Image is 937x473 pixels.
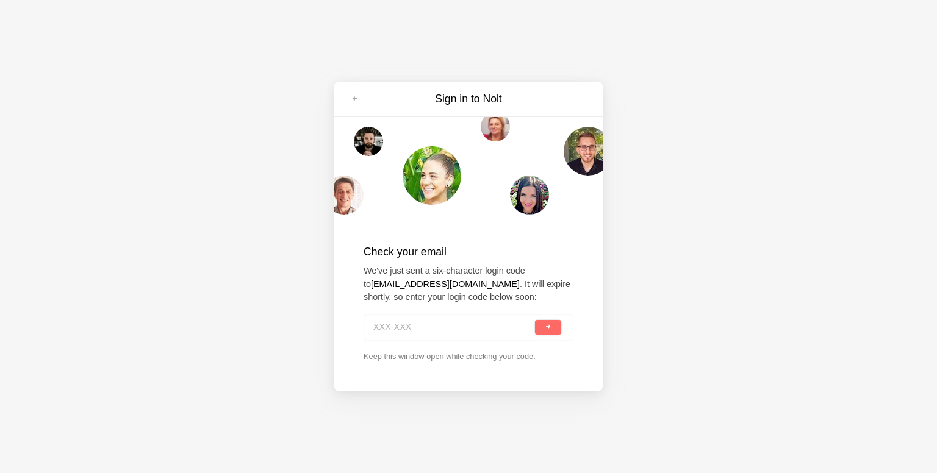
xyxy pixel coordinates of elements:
h2: Check your email [364,244,573,260]
strong: [EMAIL_ADDRESS][DOMAIN_NAME] [371,279,520,289]
input: XXX-XXX [373,314,533,341]
p: Keep this window open while checking your code. [364,350,573,362]
h3: Sign in to Nolt [366,91,571,107]
p: We've just sent a six-character login code to . It will expire shortly, so enter your login code ... [364,265,573,304]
